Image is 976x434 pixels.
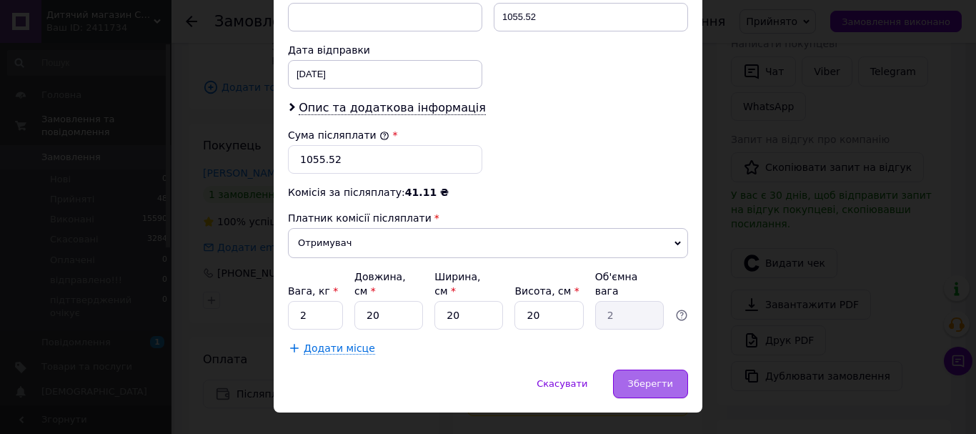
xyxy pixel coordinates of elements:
[288,129,389,141] label: Сума післяплати
[354,271,406,297] label: Довжина, см
[288,43,482,57] div: Дата відправки
[288,185,688,199] div: Комісія за післяплату:
[299,101,486,115] span: Опис та додаткова інформація
[304,342,375,355] span: Додати місце
[537,378,587,389] span: Скасувати
[595,270,664,298] div: Об'ємна вага
[628,378,673,389] span: Зберегти
[514,285,579,297] label: Висота, см
[405,187,449,198] span: 41.11 ₴
[434,271,480,297] label: Ширина, см
[288,285,338,297] label: Вага, кг
[288,228,688,258] span: Отримувач
[288,212,432,224] span: Платник комісії післяплати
